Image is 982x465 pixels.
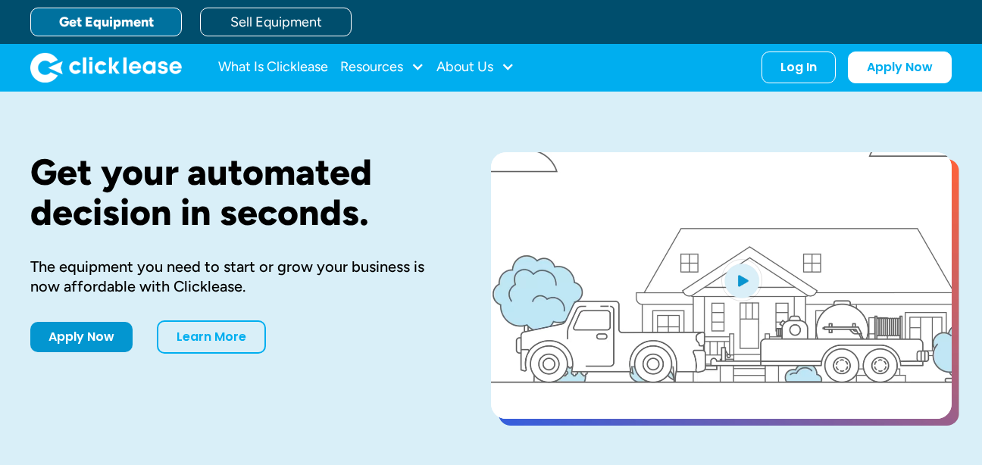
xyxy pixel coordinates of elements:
[721,259,762,301] img: Blue play button logo on a light blue circular background
[848,51,952,83] a: Apply Now
[780,60,817,75] div: Log In
[340,52,424,83] div: Resources
[30,52,182,83] a: home
[200,8,352,36] a: Sell Equipment
[30,52,182,83] img: Clicklease logo
[157,320,266,354] a: Learn More
[30,152,443,232] h1: Get your automated decision in seconds.
[491,152,952,419] a: open lightbox
[30,8,182,36] a: Get Equipment
[436,52,514,83] div: About Us
[30,322,133,352] a: Apply Now
[218,52,328,83] a: What Is Clicklease
[30,257,443,296] div: The equipment you need to start or grow your business is now affordable with Clicklease.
